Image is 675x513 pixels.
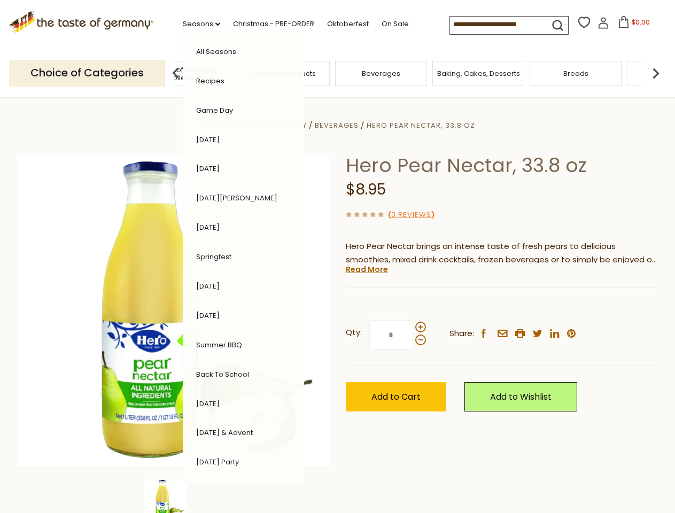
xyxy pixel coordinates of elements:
[17,153,330,466] img: Hero Pear Nectar, 33.8 oz
[315,120,359,130] a: Beverages
[196,310,220,321] a: [DATE]
[196,164,220,174] a: [DATE]
[449,327,474,340] span: Share:
[196,193,277,203] a: [DATE][PERSON_NAME]
[346,240,658,267] p: Hero Pear Nectar brings an intense taste of fresh pears to delicious smoothies, mixed drink cockt...
[371,391,421,403] span: Add to Cart
[196,252,231,262] a: Springfest
[196,222,220,232] a: [DATE]
[233,18,314,30] a: Christmas - PRE-ORDER
[369,320,413,349] input: Qty:
[196,340,242,350] a: Summer BBQ
[196,46,236,57] a: All Seasons
[196,428,253,438] a: [DATE] & Advent
[464,382,577,411] a: Add to Wishlist
[196,76,224,86] a: Recipes
[183,18,220,30] a: Seasons
[367,120,475,130] a: Hero Pear Nectar, 33.8 oz
[327,18,369,30] a: Oktoberfest
[346,326,362,339] strong: Qty:
[9,60,165,86] p: Choice of Categories
[563,69,588,77] a: Breads
[196,399,220,409] a: [DATE]
[196,457,239,467] a: [DATE] Party
[645,63,666,84] img: next arrow
[388,209,435,220] span: ( )
[196,135,220,145] a: [DATE]
[632,18,650,27] span: $0.00
[346,264,388,275] a: Read More
[196,369,249,379] a: Back to School
[437,69,520,77] a: Baking, Cakes, Desserts
[196,281,220,291] a: [DATE]
[346,153,658,177] h1: Hero Pear Nectar, 33.8 oz
[611,16,657,32] button: $0.00
[382,18,409,30] a: On Sale
[391,209,431,221] a: 0 Reviews
[165,63,187,84] img: previous arrow
[346,179,386,200] span: $8.95
[346,382,446,411] button: Add to Cart
[196,105,233,115] a: Game Day
[362,69,400,77] a: Beverages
